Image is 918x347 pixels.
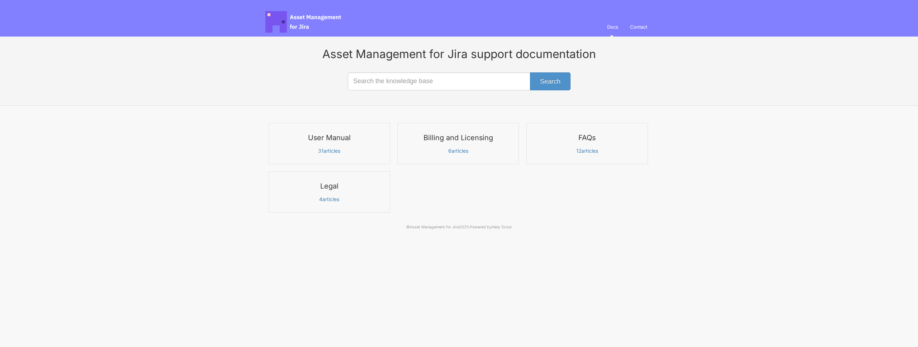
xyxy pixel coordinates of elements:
p: articles [402,148,514,154]
span: 6 [449,148,452,154]
h3: FAQs [531,133,643,142]
span: 31 [319,148,324,154]
p: articles [531,148,643,154]
span: Search [540,78,560,85]
a: Help Scout [490,225,509,229]
span: 12 [577,148,582,154]
a: Docs [603,17,624,37]
a: FAQs 12articles [526,123,648,164]
span: 4 [320,196,323,202]
h3: Legal [273,181,385,191]
h3: User Manual [273,133,385,142]
a: Billing and Licensing 6articles [397,123,519,164]
a: Legal 4articles [269,171,390,213]
span: Asset Management for Jira Docs [265,11,342,33]
input: Search the knowledge base [348,72,570,90]
a: Asset Management for Jira [413,225,459,229]
a: User Manual 31articles [269,123,390,164]
h3: Billing and Licensing [402,133,514,142]
p: © 2025. [265,224,653,230]
p: articles [273,196,385,203]
button: Search [530,72,571,90]
span: Powered by [469,225,509,229]
a: Contact [625,17,653,37]
p: articles [273,148,385,154]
